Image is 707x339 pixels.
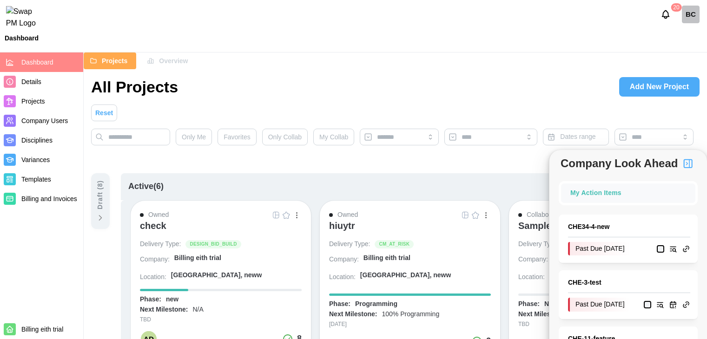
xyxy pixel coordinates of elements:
div: TBD [140,315,302,324]
button: Reset [91,104,117,121]
div: Location: [329,273,356,282]
span: Variances [21,156,50,163]
button: Grid Icon [271,210,281,220]
span: Projects [21,98,45,105]
div: Billing eith trial [363,254,410,263]
div: Company: [329,255,359,264]
div: [GEOGRAPHIC_DATA], neww [360,271,451,280]
span: Add New Project [630,78,689,96]
button: Notifications [658,7,674,22]
span: Billing and Invoices [21,195,77,202]
div: Past Due [DATE] [568,298,630,312]
div: Next Milestone: [518,310,566,319]
span: DESIGN_BID_BUILD [190,241,237,248]
div: BC [682,6,700,23]
div: Next Milestone: [140,305,188,314]
a: Add New Project [619,77,700,97]
h1: All Projects [91,77,178,97]
div: Owned [337,210,358,220]
img: Grid Icon [462,211,469,219]
a: Billing eith trial [174,254,302,266]
span: Company Users [21,117,68,124]
div: new [166,295,178,304]
span: Projects [102,53,127,69]
span: Favorites [224,129,251,145]
span: Only Me [182,129,206,145]
div: Delivery Type: [329,240,370,249]
span: Only Collab [268,129,302,145]
span: My Collab [319,129,348,145]
button: Project Look Ahead Button [680,156,696,171]
div: Owned [148,210,169,220]
div: Phase: [140,295,161,304]
span: Overview [159,53,188,69]
span: Billing eith trial [21,326,63,333]
div: Active ( 6 ) [128,180,164,193]
span: Reset [95,105,113,121]
div: hiuytr [329,220,355,231]
a: CHE-3-test [568,278,690,288]
div: N/A [544,300,555,309]
img: Empty Star [472,211,479,219]
div: Phase: [329,300,350,309]
button: Favorites [218,129,257,145]
div: [GEOGRAPHIC_DATA], neww [171,271,262,280]
div: N/A [192,305,203,314]
span: Details [21,78,41,85]
div: Billing eith trial [174,254,221,263]
div: Delivery Type: [140,240,181,249]
div: [DATE] [329,320,491,329]
span: Disciplines [21,137,53,144]
a: check [140,220,302,240]
div: Company: [518,255,548,264]
div: Company: [140,255,170,264]
div: Dashboard [5,35,39,41]
div: Programming [355,300,397,309]
div: My Action Items [570,188,686,198]
img: Project Look Ahead Button [682,158,694,169]
span: Dashboard [21,59,53,66]
button: Only Collab [262,129,308,145]
div: Phase: [518,300,540,309]
button: Overview [141,52,197,69]
span: Dates range [560,133,595,140]
a: CHE34-4-new [568,222,690,232]
div: Sample Project [518,220,586,231]
img: Empty Star [283,211,290,219]
div: Location: [518,273,545,282]
button: Grid Icon [460,210,470,220]
div: Past Due [DATE] [568,242,630,256]
div: Delivery Type: [518,240,559,249]
a: hiuytr [329,220,491,240]
button: My Collab [313,129,354,145]
div: check [140,220,166,231]
button: Empty Star [470,210,481,220]
div: TBD [518,320,680,329]
span: CM_AT_RISK [379,241,410,248]
button: Only Me [176,129,212,145]
a: Sample Project [518,220,680,240]
a: Billing check [682,6,700,23]
button: Dates range [543,129,608,145]
button: Empty Star [281,210,291,220]
img: Grid Icon [272,211,280,219]
div: Collaborator [527,210,562,220]
div: 100% Programming [382,310,439,319]
button: Projects [84,52,136,69]
div: 20 [671,3,681,12]
span: Templates [21,176,51,183]
div: Company Look Ahead [561,155,678,172]
div: Next Milestone: [329,310,377,319]
div: Draft ( 8 ) [95,180,106,209]
div: Location: [140,273,166,282]
a: Billing eith trial [363,254,491,266]
img: Swap PM Logo [6,6,44,29]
